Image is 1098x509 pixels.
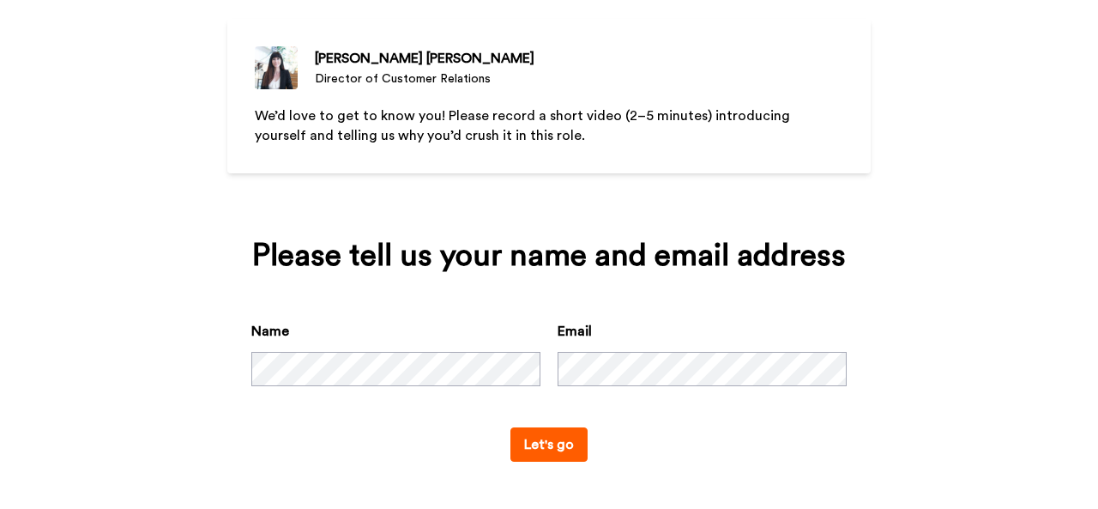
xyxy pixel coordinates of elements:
[558,321,592,342] label: Email
[510,427,588,462] button: Let's go
[255,46,298,89] img: Director of Customer Relations
[315,48,534,69] div: [PERSON_NAME] [PERSON_NAME]
[315,70,534,88] div: Director of Customer Relations
[251,239,847,273] div: Please tell us your name and email address
[251,321,289,342] label: Name
[255,109,793,142] span: We’d love to get to know you! Please record a short video (2–5 minutes) introducing yourself and ...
